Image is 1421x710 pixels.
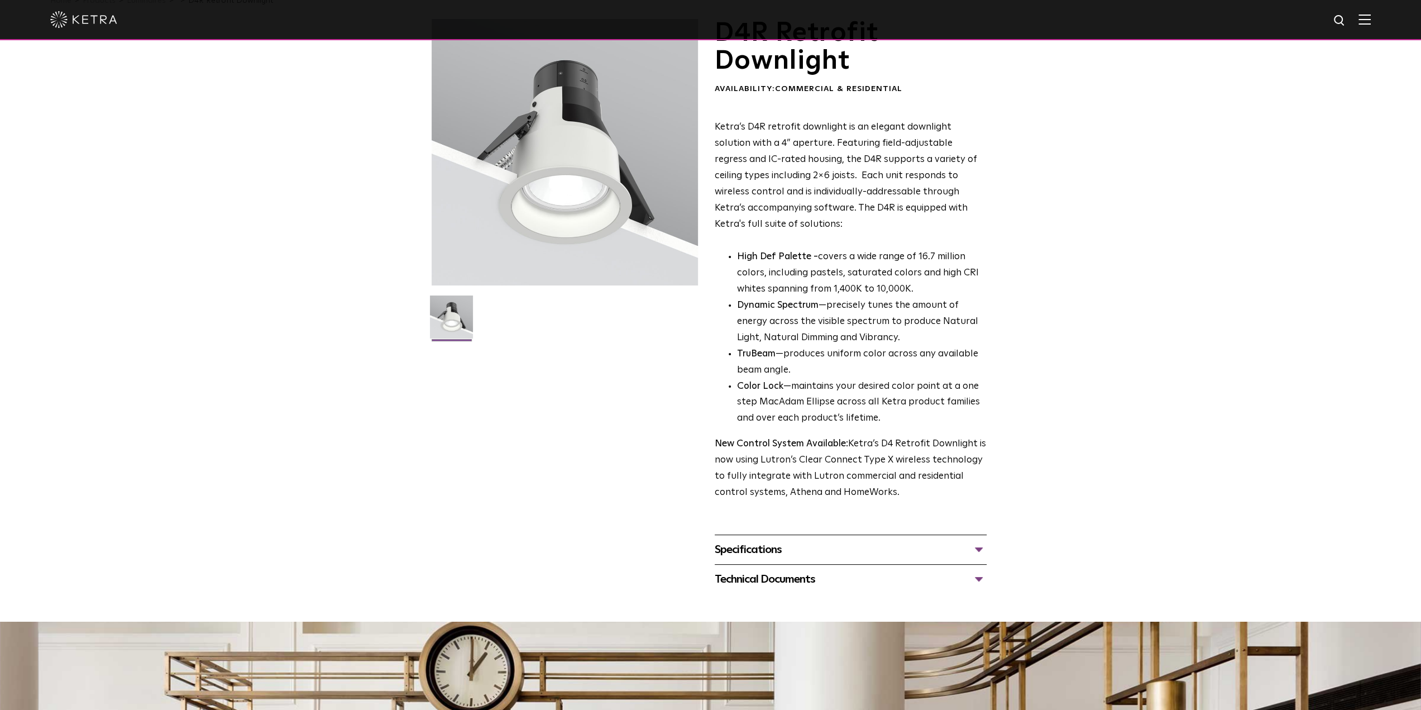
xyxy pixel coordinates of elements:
div: Availability: [715,84,987,95]
li: —precisely tunes the amount of energy across the visible spectrum to produce Natural Light, Natur... [737,298,987,346]
img: ketra-logo-2019-white [50,11,117,28]
h1: D4R Retrofit Downlight [715,19,987,75]
strong: TruBeam [737,349,776,359]
div: Technical Documents [715,570,987,588]
strong: High Def Palette - [737,252,818,261]
p: Ketra’s D4 Retrofit Downlight is now using Lutron’s Clear Connect Type X wireless technology to f... [715,436,987,501]
img: Hamburger%20Nav.svg [1358,14,1371,25]
strong: New Control System Available: [715,439,848,449]
strong: Dynamic Spectrum [737,301,819,310]
img: D4R Retrofit Downlight [430,296,473,347]
span: Commercial & Residential [775,85,902,93]
li: —produces uniform color across any available beam angle. [737,346,987,379]
li: —maintains your desired color point at a one step MacAdam Ellipse across all Ketra product famili... [737,379,987,427]
strong: Color Lock [737,382,783,391]
div: Specifications [715,541,987,559]
img: search icon [1333,14,1347,28]
p: covers a wide range of 16.7 million colors, including pastels, saturated colors and high CRI whit... [737,249,987,298]
p: Ketra’s D4R retrofit downlight is an elegant downlight solution with a 4” aperture. Featuring fie... [715,120,987,232]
